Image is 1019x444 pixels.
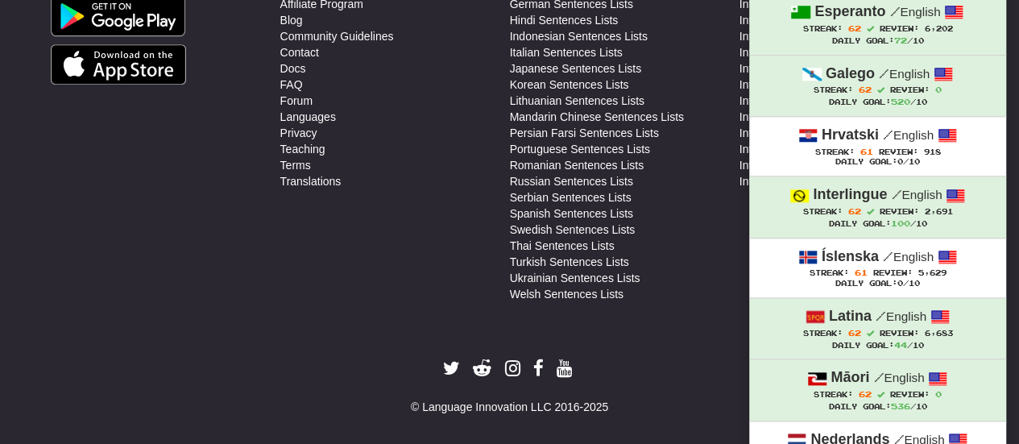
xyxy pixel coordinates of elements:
[879,207,918,216] span: Review:
[854,268,867,277] span: 61
[822,248,879,264] strong: Íslenska
[765,35,990,47] div: Daily Goal: /10
[749,117,1006,176] a: Hrvatski /English Streak: 61 Review: 918 Daily Goal:0/10
[510,238,615,254] a: Thai Sentences Lists
[510,173,633,189] a: Russian Sentences Lists
[876,309,926,323] small: English
[935,85,942,94] span: 0
[879,329,918,338] span: Review:
[749,239,1006,297] a: Íslenska /English Streak: 61 Review: 5,629 Daily Goal:0/10
[809,268,848,277] span: Streak:
[924,207,952,216] span: 2,691
[829,308,872,324] strong: Latina
[890,85,930,94] span: Review:
[873,371,924,384] small: English
[739,12,903,28] a: Intermediate German Resources
[510,189,632,205] a: Serbian Sentences Lists
[924,329,952,338] span: 6,683
[859,389,872,399] span: 62
[280,157,311,173] a: Terms
[280,60,306,77] a: Docs
[873,370,884,384] span: /
[510,270,640,286] a: Ukrainian Sentences Lists
[802,24,842,33] span: Streak:
[739,44,893,60] a: Intermediate Italian Resources
[890,390,930,399] span: Review:
[876,309,886,323] span: /
[878,147,918,156] span: Review:
[893,340,906,350] span: 44
[510,125,659,141] a: Persian Farsi Sentences Lists
[280,77,303,93] a: FAQ
[739,173,910,189] a: Intermediate Ukrainian Resources
[280,28,394,44] a: Community Guidelines
[749,176,1006,237] a: Interlingue /English Streak: 62 Review: 2,691 Daily Goal:100/10
[739,157,899,173] a: Intermediate Turkish Resources
[883,250,934,263] small: English
[883,249,893,263] span: /
[510,109,684,125] a: Mandarin Chinese Sentences Lists
[831,369,869,385] strong: Māori
[883,127,893,142] span: /
[879,66,889,81] span: /
[822,127,879,143] strong: Hrvatski
[280,109,336,125] a: Languages
[847,328,860,338] span: 62
[51,399,969,415] div: © Language Innovation LLC 2016-2025
[765,279,990,289] div: Daily Goal: /10
[510,205,633,222] a: Spanish Sentences Lists
[739,109,901,125] a: Intermediate Serbian Resources
[814,85,853,94] span: Streak:
[890,401,909,411] span: 536
[935,389,942,399] span: 0
[280,125,317,141] a: Privacy
[893,35,906,45] span: 72
[739,125,903,141] a: Intermediate Spanish Resources
[510,44,623,60] a: Italian Sentences Lists
[510,93,644,109] a: Lithuanian Sentences Lists
[847,206,860,216] span: 62
[510,12,619,28] a: Hindi Sentences Lists
[802,207,842,216] span: Streak:
[510,157,644,173] a: Romanian Sentences Lists
[280,93,313,109] a: Forum
[813,186,887,202] strong: Interlingue
[510,254,629,270] a: Turkish Sentences Lists
[280,12,303,28] a: Blog
[866,208,873,215] span: Streak includes today.
[802,329,842,338] span: Streak:
[890,97,909,106] span: 520
[739,93,914,109] a: Intermediate Lithuanian Resources
[877,86,884,93] span: Streak includes today.
[889,5,940,19] small: English
[889,4,900,19] span: /
[749,298,1006,359] a: Latina /English Streak: 62 Review: 6,683 Daily Goal:44/10
[883,128,934,142] small: English
[890,218,909,228] span: 100
[749,359,1006,420] a: Māori /English Streak: 62 Review: 0 Daily Goal:536/10
[765,400,990,413] div: Daily Goal: /10
[510,28,648,44] a: Indonesian Sentences Lists
[510,141,650,157] a: Portuguese Sentences Lists
[866,25,873,32] span: Streak includes today.
[739,60,911,77] a: Intermediate Japanese Resources
[814,390,853,399] span: Streak:
[877,391,884,398] span: Streak includes today.
[897,157,903,166] span: 0
[923,147,940,156] span: 918
[739,141,884,157] a: Intermediate Thai Resources
[879,67,930,81] small: English
[891,188,942,201] small: English
[280,173,342,189] a: Translations
[879,24,918,33] span: Review:
[918,268,946,277] span: 5,629
[860,147,872,156] span: 61
[510,222,636,238] a: Swedish Sentences Lists
[765,218,990,230] div: Daily Goal: /10
[826,65,875,81] strong: Galego
[510,77,629,93] a: Korean Sentences Lists
[765,157,990,168] div: Daily Goal: /10
[280,44,319,60] a: Contact
[51,44,187,85] img: Get it on App Store
[814,147,854,156] span: Streak:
